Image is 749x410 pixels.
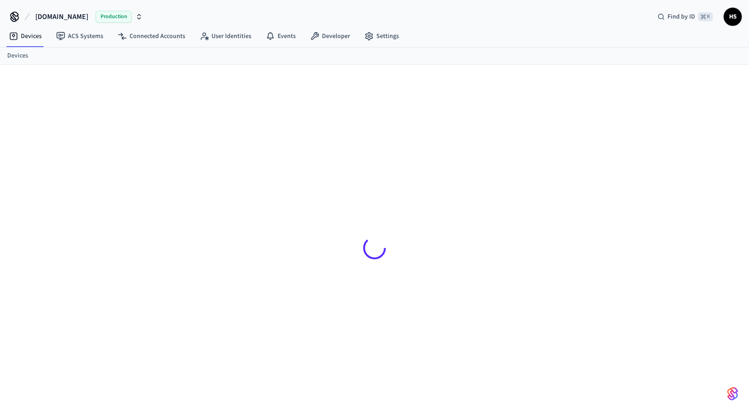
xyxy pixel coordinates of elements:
a: Devices [2,28,49,44]
span: HS [725,9,741,25]
span: Find by ID [667,12,695,21]
span: [DOMAIN_NAME] [35,11,88,22]
a: Settings [357,28,406,44]
a: Connected Accounts [110,28,192,44]
a: Developer [303,28,357,44]
span: ⌘ K [698,12,713,21]
div: Find by ID⌘ K [650,9,720,25]
a: User Identities [192,28,259,44]
button: HS [724,8,742,26]
a: Events [259,28,303,44]
img: SeamLogoGradient.69752ec5.svg [727,386,738,401]
a: ACS Systems [49,28,110,44]
span: Production [96,11,132,23]
a: Devices [7,51,28,61]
